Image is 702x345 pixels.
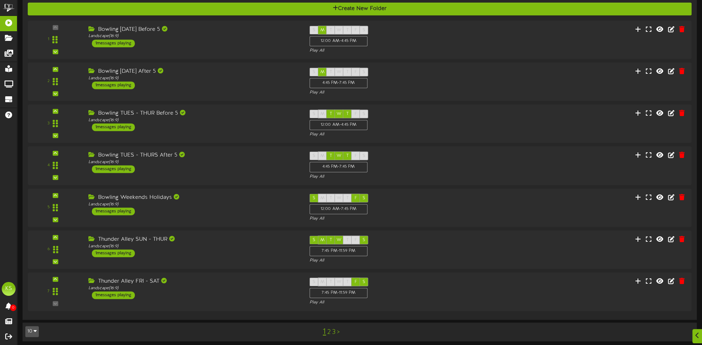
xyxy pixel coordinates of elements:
span: W [337,112,341,116]
div: 7:45 PM - 11:59 PM [310,288,367,298]
span: F [354,70,357,74]
span: S [363,153,365,158]
span: T [329,238,332,242]
span: W [337,238,341,242]
div: 4:45 PM - 7:45 PM [310,78,367,88]
span: S [313,280,315,284]
span: S [313,112,315,116]
span: W [337,70,341,74]
span: W [337,28,341,33]
a: 2 [327,328,331,336]
div: 1 messages playing [92,207,135,215]
div: Landscape ( 16:9 ) [88,285,299,291]
span: T [329,28,332,33]
a: 3 [332,328,336,336]
div: 1 messages playing [92,291,135,299]
span: S [363,196,365,201]
span: F [354,153,357,158]
div: Bowling [DATE] Before 5 [88,26,299,34]
span: S [313,153,315,158]
button: 10 [25,326,39,337]
div: 12:00 AM - 7:45 PM [310,204,367,214]
span: F [354,28,357,33]
span: T [346,280,348,284]
div: 4:45 PM - 7:45 PM [310,162,367,172]
span: T [346,196,348,201]
div: Landscape ( 16:9 ) [88,76,299,81]
span: T [346,28,348,33]
span: F [354,112,357,116]
div: 1 messages playing [92,165,135,173]
span: W [337,153,341,158]
div: Play All [310,48,465,54]
div: Thunder Alley FRI - SAT [88,277,299,285]
span: S [363,238,365,242]
div: 1 messages playing [92,249,135,257]
div: Play All [310,216,465,222]
div: Thunder Alley SUN - THUR [88,236,299,244]
div: Bowling TUES - THURS After 5 [88,151,299,159]
div: Bowling [DATE] After 5 [88,68,299,76]
button: Create New Folder [28,2,692,15]
div: Landscape ( 16:9 ) [88,202,299,207]
div: 1 messages playing [92,123,135,131]
span: M [320,196,324,201]
span: 0 [10,304,16,311]
div: Landscape ( 16:9 ) [88,159,299,165]
span: S [313,28,315,33]
span: F [354,280,357,284]
div: 7:45 PM - 11:59 PM [310,246,367,256]
a: > [337,328,340,336]
span: T [329,280,332,284]
div: Play All [310,132,465,138]
a: 1 [323,327,326,336]
div: Play All [310,90,465,96]
div: 12:00 AM - 4:45 PM [310,120,367,130]
span: S [363,280,365,284]
span: M [320,238,324,242]
span: T [329,70,332,74]
span: S [313,238,315,242]
span: M [320,153,324,158]
span: S [363,112,365,116]
div: Play All [310,258,465,264]
span: W [337,196,341,201]
span: F [354,196,357,201]
span: S [313,70,315,74]
div: Landscape ( 16:9 ) [88,244,299,249]
span: M [320,112,324,116]
span: S [363,70,365,74]
span: M [320,70,324,74]
span: S [363,28,365,33]
span: M [320,280,324,284]
div: Play All [310,174,465,180]
div: 1 messages playing [92,81,135,89]
span: W [337,280,341,284]
div: 1 messages playing [92,39,135,47]
div: KS [2,282,16,296]
div: 6 [47,246,50,252]
span: T [346,112,348,116]
span: S [313,196,315,201]
span: M [320,28,324,33]
div: Bowling TUES - THUR Before 5 [88,109,299,117]
span: T [346,153,348,158]
span: F [354,238,357,242]
div: Bowling Weekends Holidays [88,194,299,202]
div: Play All [310,300,465,306]
span: T [329,112,332,116]
span: T [329,196,332,201]
div: Landscape ( 16:9 ) [88,33,299,39]
span: T [329,153,332,158]
div: 12:00 AM - 4:45 PM [310,36,367,46]
div: Landscape ( 16:9 ) [88,117,299,123]
span: T [346,70,348,74]
span: T [346,238,348,242]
